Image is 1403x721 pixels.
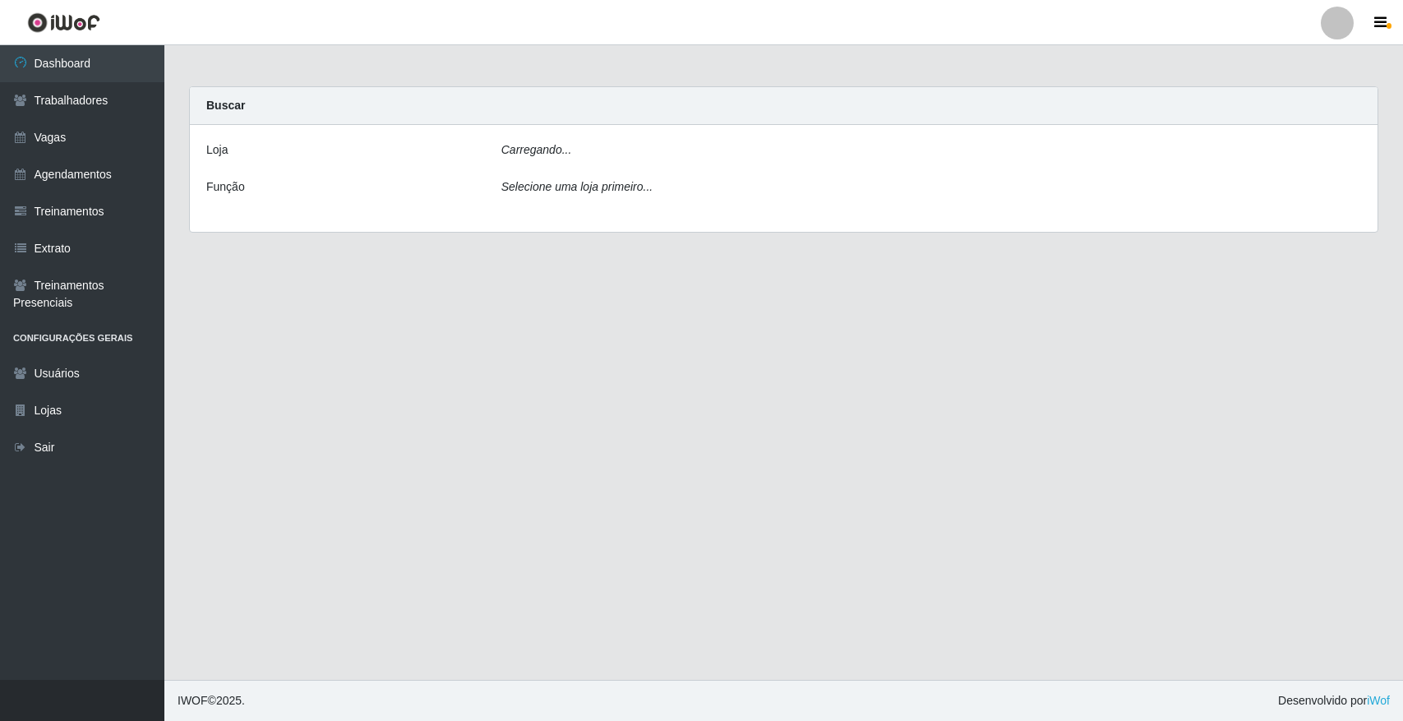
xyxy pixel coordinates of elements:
[178,694,208,707] span: IWOF
[206,141,228,159] label: Loja
[1367,694,1390,707] a: iWof
[206,178,245,196] label: Função
[1278,692,1390,709] span: Desenvolvido por
[206,99,245,112] strong: Buscar
[501,180,653,193] i: Selecione uma loja primeiro...
[178,692,245,709] span: © 2025 .
[501,143,572,156] i: Carregando...
[27,12,100,33] img: CoreUI Logo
